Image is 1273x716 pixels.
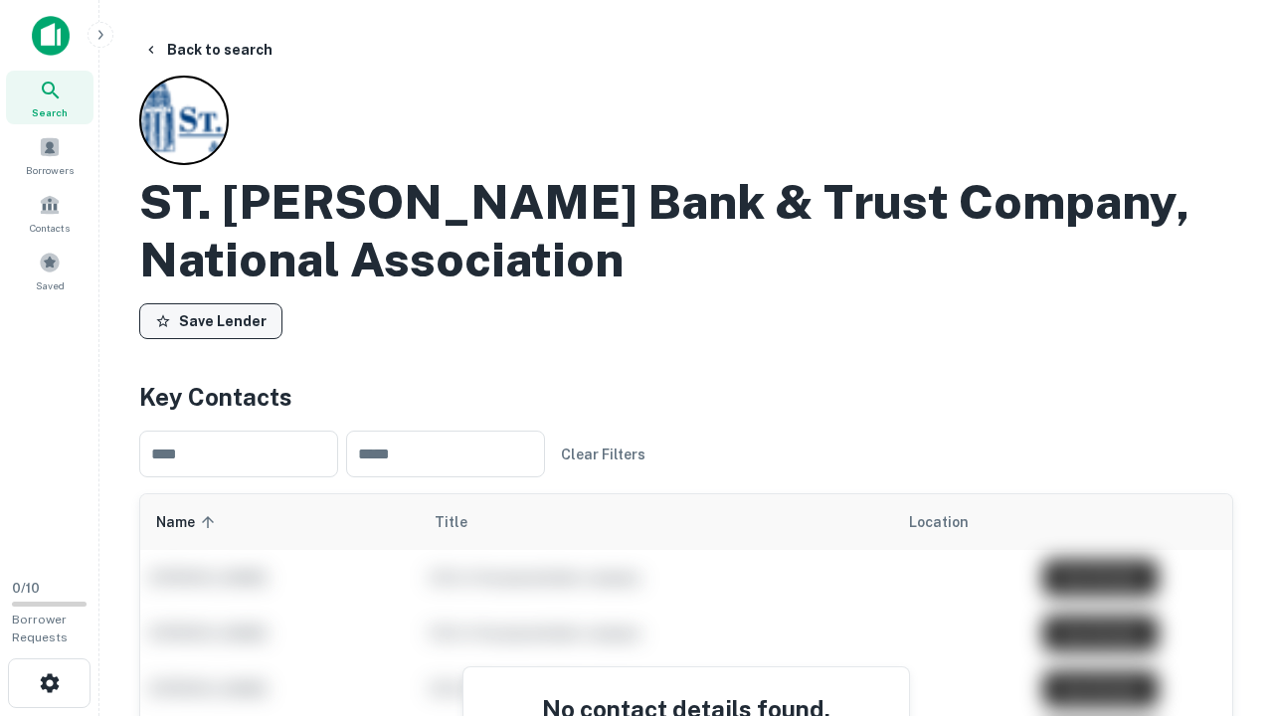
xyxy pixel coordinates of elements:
img: capitalize-icon.png [32,16,70,56]
span: Saved [36,277,65,293]
span: Borrower Requests [12,613,68,644]
h4: Key Contacts [139,379,1233,415]
button: Back to search [135,32,280,68]
a: Saved [6,244,93,297]
button: Clear Filters [553,437,653,472]
h2: ST. [PERSON_NAME] Bank & Trust Company, National Association [139,173,1233,287]
a: Contacts [6,186,93,240]
span: Contacts [30,220,70,236]
iframe: Chat Widget [1174,557,1273,652]
span: 0 / 10 [12,581,40,596]
span: Search [32,104,68,120]
a: Borrowers [6,128,93,182]
span: Borrowers [26,162,74,178]
button: Save Lender [139,303,282,339]
a: Search [6,71,93,124]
